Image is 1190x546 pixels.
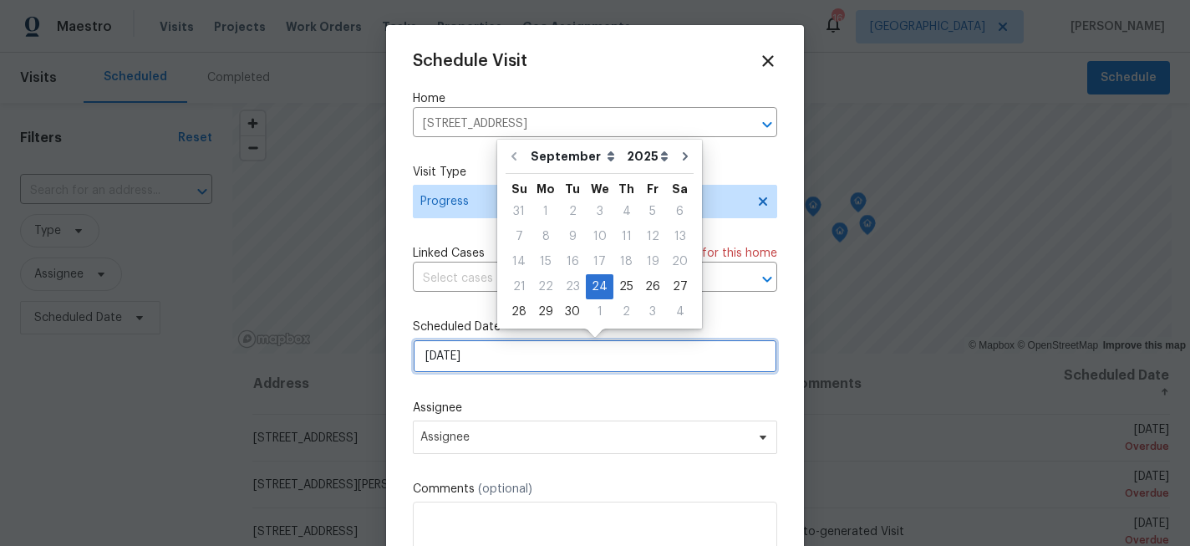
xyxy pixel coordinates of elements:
span: Progress [420,193,745,210]
div: 23 [559,275,586,299]
div: 29 [532,300,559,324]
div: Sat Oct 04 2025 [666,299,694,324]
div: Sun Aug 31 2025 [506,199,532,224]
div: 4 [613,200,639,223]
div: Sun Sep 28 2025 [506,299,532,324]
div: Sun Sep 07 2025 [506,224,532,249]
div: Mon Sep 08 2025 [532,224,559,249]
div: Sun Sep 21 2025 [506,274,532,299]
div: 20 [666,250,694,273]
div: Mon Sep 22 2025 [532,274,559,299]
div: Thu Sep 25 2025 [613,274,639,299]
span: Linked Cases [413,245,485,262]
div: 17 [586,250,613,273]
div: Tue Sep 23 2025 [559,274,586,299]
div: Fri Sep 12 2025 [639,224,666,249]
button: Go to previous month [501,140,526,173]
div: Sat Sep 13 2025 [666,224,694,249]
input: Select cases [413,266,730,292]
span: Close [759,52,777,70]
button: Go to next month [673,140,698,173]
div: Tue Sep 02 2025 [559,199,586,224]
div: Mon Sep 01 2025 [532,199,559,224]
div: Wed Sep 24 2025 [586,274,613,299]
div: 31 [506,200,532,223]
div: Mon Sep 15 2025 [532,249,559,274]
div: 1 [532,200,559,223]
div: 30 [559,300,586,324]
div: Sat Sep 06 2025 [666,199,694,224]
div: 4 [666,300,694,324]
abbr: Thursday [618,183,634,195]
div: 10 [586,225,613,248]
div: Fri Oct 03 2025 [639,299,666,324]
div: Thu Sep 11 2025 [613,224,639,249]
div: 6 [666,200,694,223]
abbr: Tuesday [565,183,580,195]
button: Open [755,268,779,291]
div: Sun Sep 14 2025 [506,249,532,274]
div: 3 [639,300,666,324]
div: 5 [639,200,666,223]
div: 19 [639,250,666,273]
div: 7 [506,225,532,248]
div: Fri Sep 26 2025 [639,274,666,299]
div: 18 [613,250,639,273]
div: 24 [586,275,613,299]
span: Assignee [420,431,748,444]
input: M/D/YYYY [413,339,777,373]
div: 8 [532,225,559,248]
div: 3 [586,200,613,223]
label: Home [413,90,777,107]
abbr: Monday [537,183,555,195]
div: Wed Oct 01 2025 [586,299,613,324]
abbr: Sunday [511,183,527,195]
abbr: Saturday [672,183,688,195]
div: 16 [559,250,586,273]
div: 2 [559,200,586,223]
label: Comments [413,481,777,498]
abbr: Wednesday [591,183,609,195]
div: 13 [666,225,694,248]
div: Tue Sep 09 2025 [559,224,586,249]
div: Wed Sep 10 2025 [586,224,613,249]
div: Wed Sep 17 2025 [586,249,613,274]
div: 11 [613,225,639,248]
div: Mon Sep 29 2025 [532,299,559,324]
div: 9 [559,225,586,248]
div: 14 [506,250,532,273]
label: Scheduled Date [413,319,777,335]
div: 12 [639,225,666,248]
div: Thu Sep 18 2025 [613,249,639,274]
div: 26 [639,275,666,299]
div: Sat Sep 27 2025 [666,274,694,299]
div: Thu Oct 02 2025 [613,299,639,324]
div: 2 [613,300,639,324]
div: 15 [532,250,559,273]
div: Tue Sep 30 2025 [559,299,586,324]
div: 27 [666,275,694,299]
div: Fri Sep 19 2025 [639,249,666,274]
div: Sat Sep 20 2025 [666,249,694,274]
div: 28 [506,300,532,324]
div: Tue Sep 16 2025 [559,249,586,274]
select: Month [526,144,623,169]
label: Visit Type [413,164,777,181]
abbr: Friday [647,183,659,195]
div: 25 [613,275,639,299]
select: Year [623,144,673,169]
div: 22 [532,275,559,299]
div: Fri Sep 05 2025 [639,199,666,224]
div: 1 [586,300,613,324]
label: Assignee [413,400,777,416]
div: 21 [506,275,532,299]
span: Schedule Visit [413,53,527,69]
div: Wed Sep 03 2025 [586,199,613,224]
button: Open [755,113,779,136]
span: (optional) [478,483,532,495]
input: Enter in an address [413,111,730,137]
div: Thu Sep 04 2025 [613,199,639,224]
